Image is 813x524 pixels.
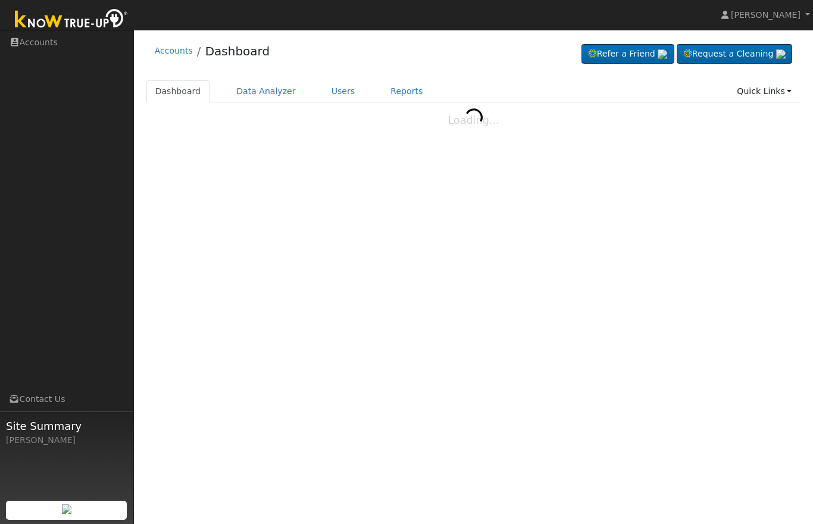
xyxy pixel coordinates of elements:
[728,80,801,102] a: Quick Links
[658,49,667,59] img: retrieve
[205,44,270,58] a: Dashboard
[6,434,127,447] div: [PERSON_NAME]
[731,10,801,20] span: [PERSON_NAME]
[155,46,193,55] a: Accounts
[146,80,210,102] a: Dashboard
[677,44,792,64] a: Request a Cleaning
[9,7,134,33] img: Know True-Up
[62,504,71,514] img: retrieve
[382,80,431,102] a: Reports
[227,80,305,102] a: Data Analyzer
[323,80,364,102] a: Users
[581,44,674,64] a: Refer a Friend
[776,49,786,59] img: retrieve
[6,418,127,434] span: Site Summary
